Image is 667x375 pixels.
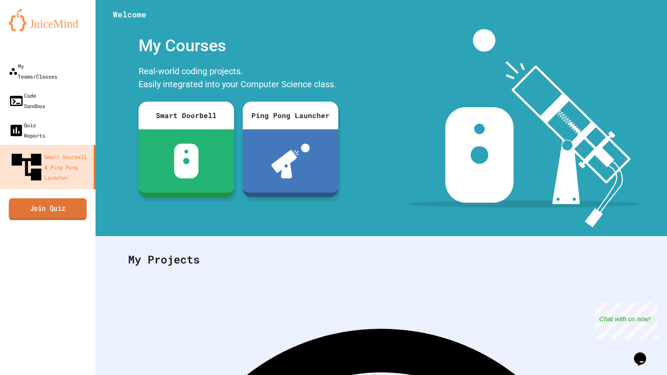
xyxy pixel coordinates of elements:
div: Real-world coding projects. Easily integrated into your Computer Science class. [134,62,343,95]
a: Join Quiz [9,198,87,220]
img: logo-orange.svg [9,9,87,31]
div: Quiz Reports [9,120,45,141]
iframe: chat widget [595,303,658,339]
img: sdb-white.svg [174,144,199,178]
div: My Courses [134,29,343,62]
div: Code Sandbox [9,90,45,111]
div: Smart Doorbell [139,102,234,129]
img: ppl-with-ball.png [271,144,310,178]
iframe: chat widget [631,340,658,366]
div: Smart Doorbell & Ping Pong Launcher [9,149,90,185]
div: Ping Pong Launcher [243,102,338,129]
div: My Teams/Classes [9,61,57,82]
img: banner-image-my-projects.png [408,29,641,227]
div: My Projects [119,243,643,276]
